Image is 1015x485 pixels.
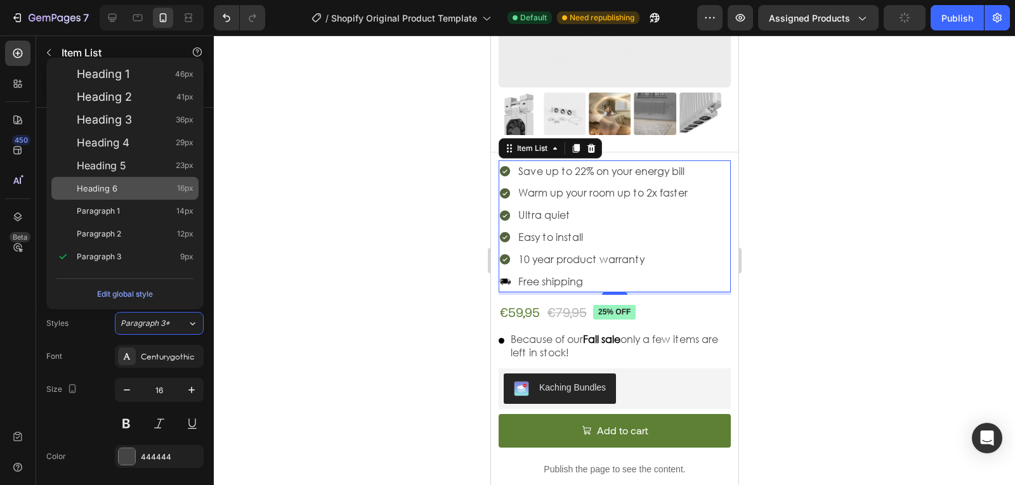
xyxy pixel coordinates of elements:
p: 7 [83,10,89,25]
button: Publish [931,5,984,30]
span: Heading 4 [77,136,129,149]
div: Undo/Redo [214,5,265,30]
span: 14px [176,205,193,217]
div: 450 [12,135,30,145]
span: / [325,11,329,25]
span: 23px [176,159,193,172]
span: Heading 1 [77,68,129,81]
div: Open Intercom Messenger [972,423,1002,453]
div: Centurygothic [141,351,200,363]
span: Paragraph 3* [121,318,170,329]
div: Edit global style [97,287,153,302]
span: Heading 5 [77,159,126,172]
span: 46px [175,68,193,81]
button: Paragraph 3* [115,312,204,335]
span: Heading 2 [77,91,132,103]
span: 12px [177,228,193,240]
span: Default [520,12,547,23]
span: Assigned Products [769,11,850,25]
span: 9px [180,250,193,263]
div: Font [46,351,62,362]
p: Item List [62,45,169,60]
span: Paragraph 3 [77,250,121,263]
span: 36px [176,113,193,126]
span: Paragraph 2 [77,228,121,240]
button: 7 [5,5,95,30]
div: Color [46,451,66,462]
div: Publish [941,11,973,25]
span: Paragraph 1 [77,205,120,217]
div: Beta [10,232,30,242]
span: 16px [177,182,193,195]
div: 444444 [141,451,200,463]
span: Heading 6 [77,182,117,195]
button: Edit global style [56,284,193,304]
span: Shopify Original Product Template [331,11,477,25]
span: 29px [176,136,193,149]
span: 41px [176,91,193,103]
div: Size [46,381,80,398]
button: Assigned Products [758,5,879,30]
iframe: Design area [491,36,738,485]
div: Styles [46,318,69,329]
span: Need republishing [570,12,634,23]
span: Heading 3 [77,113,132,126]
